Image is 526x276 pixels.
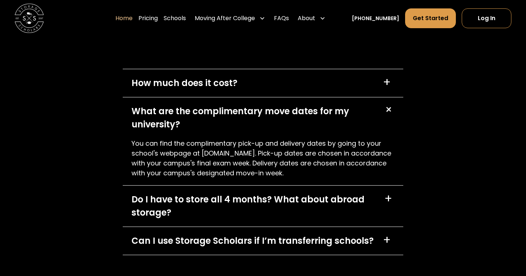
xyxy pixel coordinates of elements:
div: + [383,234,391,246]
div: About [295,8,328,29]
div: How much does it cost? [131,77,237,90]
div: Moving After College [192,8,268,29]
a: FAQs [274,8,289,29]
p: You can find the complimentary pick-up and delivery dates by going to your school's webpage at [D... [131,138,394,178]
a: Pricing [138,8,158,29]
a: Get Started [405,8,456,28]
div: Can I use Storage Scholars if I’m transferring schools? [131,234,374,247]
div: + [381,102,395,116]
a: [PHONE_NUMBER] [352,15,399,22]
div: + [384,193,392,205]
a: Home [115,8,133,29]
div: + [383,77,391,88]
div: Do I have to store all 4 months? What about abroad storage? [131,193,376,219]
div: About [298,14,315,23]
a: Log In [462,8,511,28]
div: Moving After College [195,14,255,23]
a: Schools [164,8,186,29]
img: Storage Scholars main logo [15,4,44,33]
div: What are the complimentary move dates for my university? [131,105,375,131]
